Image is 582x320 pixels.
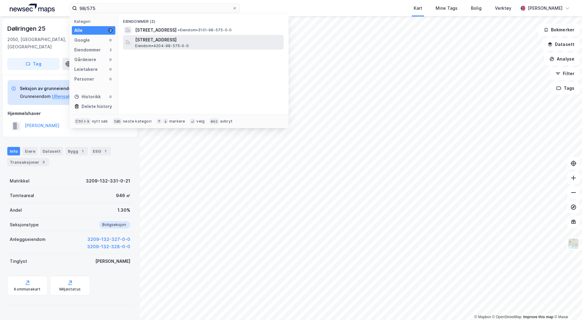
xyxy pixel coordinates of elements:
div: Verktøy [495,5,511,12]
div: markere [169,119,185,124]
div: Bygg [65,147,88,155]
div: avbryt [220,119,233,124]
div: Mine Tags [436,5,458,12]
button: 3209-132-328-0-0 [87,243,130,250]
div: 3 [40,159,47,165]
div: Kategori [74,19,115,24]
div: Kontrollprogram for chat [552,291,582,320]
div: velg [196,119,205,124]
div: 1.30% [117,207,130,214]
div: 3209-132-331-0-21 [86,177,130,185]
a: OpenStreetMap [492,315,522,319]
div: 0 [108,77,113,82]
div: 1 [79,148,86,154]
div: Delete history [82,103,112,110]
span: Eiendom • 4204-98-575-0-0 [135,43,189,48]
div: Miljøstatus [59,287,81,292]
div: Bolig [471,5,482,12]
div: Tomteareal [10,192,34,199]
div: Seksjonstype [10,221,39,228]
div: neste kategori [123,119,152,124]
div: Eiendommer (2) [118,14,289,25]
span: • [178,28,180,32]
a: Mapbox [474,315,491,319]
div: Alle [74,27,82,34]
div: Tinglyst [10,258,27,265]
div: Matrikkel [10,177,30,185]
div: Transaksjoner [7,158,49,166]
div: esc [209,118,219,124]
div: 0 [108,57,113,62]
div: Info [7,147,20,155]
button: Ullensaker, 132/331 [52,93,95,100]
span: Eiendom • 3101-98-575-0-0 [178,28,232,33]
div: Google [74,37,90,44]
div: Kommunekart [14,287,40,292]
div: Døliringen 25 [7,24,47,33]
div: Kart [414,5,422,12]
span: [STREET_ADDRESS] [135,26,177,34]
button: Tags [551,82,580,94]
button: Analyse [544,53,580,65]
div: Leietakere [74,66,98,73]
div: ESG [90,147,111,155]
span: [STREET_ADDRESS] [135,36,281,43]
div: 0 [108,67,113,72]
div: Anleggseiendom [10,236,46,243]
div: Eiendommer [74,46,101,54]
div: [PERSON_NAME] [528,5,563,12]
button: Tag [7,58,60,70]
div: Grunneiendom [20,93,51,100]
div: Eiere [23,147,38,155]
div: Andel [10,207,22,214]
a: Improve this map [523,315,553,319]
button: Bokmerker [538,24,580,36]
button: 3209-132-327-0-0 [87,236,130,243]
div: Ctrl + k [74,118,91,124]
div: [PERSON_NAME] [95,258,130,265]
div: 946 ㎡ [116,192,130,199]
div: Datasett [40,147,63,155]
div: nytt søk [92,119,108,124]
div: Historikk [74,93,101,100]
button: Filter [550,68,580,80]
div: Gårdeiere [74,56,96,63]
img: logo.a4113a55bc3d86da70a041830d287a7e.svg [10,4,55,13]
iframe: Chat Widget [552,291,582,320]
div: 0 [108,38,113,43]
img: Z [568,238,579,249]
button: Datasett [542,38,580,50]
div: 0 [108,94,113,99]
div: tab [113,118,122,124]
div: 2 [108,28,113,33]
div: 2050, [GEOGRAPHIC_DATA], [GEOGRAPHIC_DATA] [7,36,90,50]
div: Personer [74,75,94,83]
div: Seksjon av grunneiendom [20,85,95,92]
div: 2 [108,47,113,52]
div: 1 [102,148,108,154]
input: Søk på adresse, matrikkel, gårdeiere, leietakere eller personer [77,4,232,13]
div: Hjemmelshaver [8,110,132,117]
